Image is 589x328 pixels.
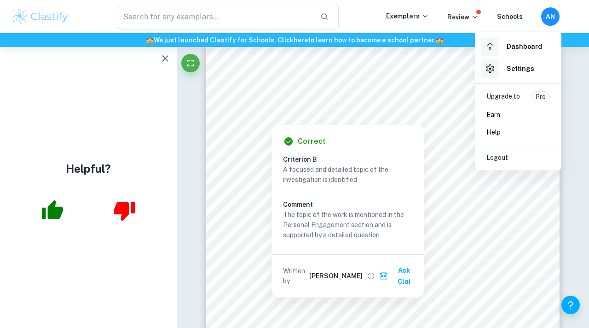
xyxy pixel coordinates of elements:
p: Earn [486,110,500,120]
h6: Settings [507,64,534,74]
h6: Dashboard [507,41,542,52]
p: Logout [486,152,508,163]
p: Help [486,127,501,137]
a: Settings [479,58,557,80]
p: Upgrade to [486,91,520,102]
a: Dashboard [479,35,557,58]
a: Earn [479,106,557,123]
p: Pro [535,92,546,102]
a: Help [479,123,557,141]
